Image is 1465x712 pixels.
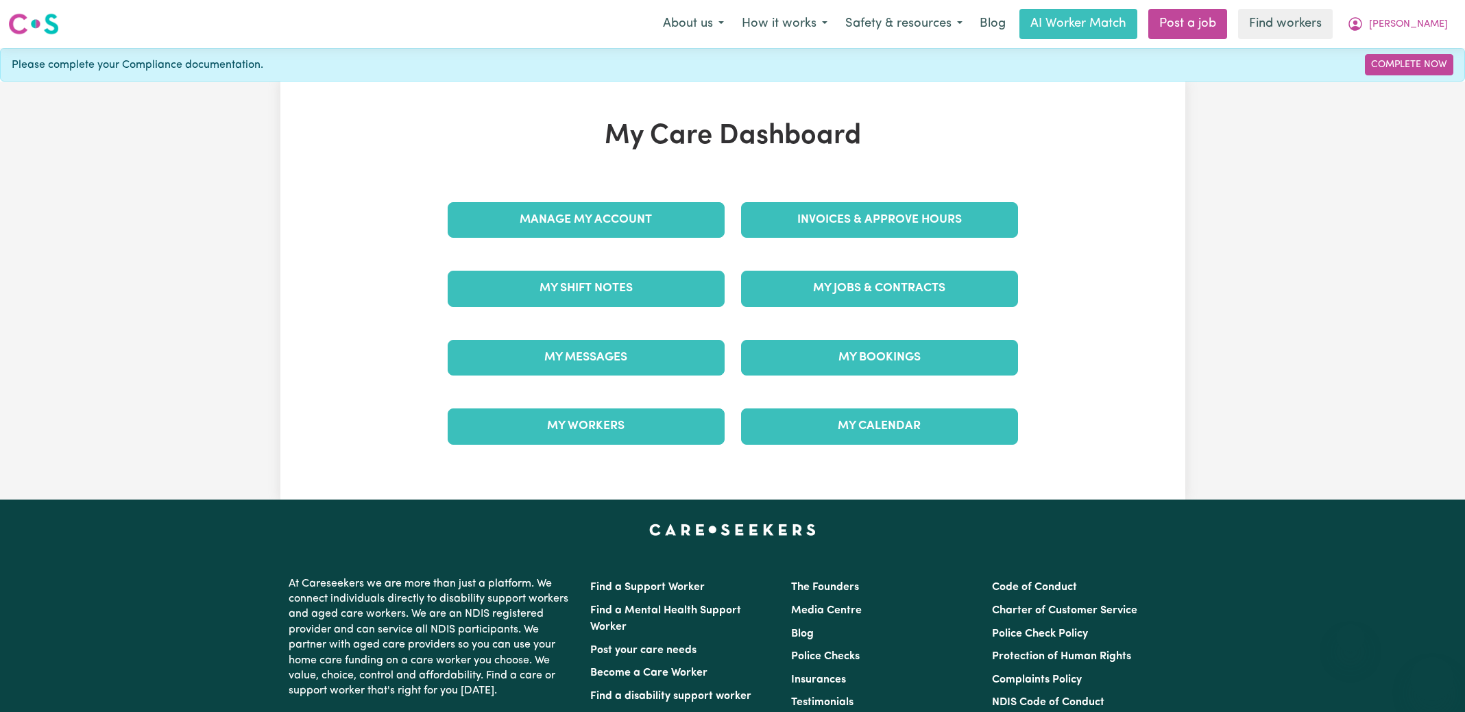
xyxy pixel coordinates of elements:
a: Invoices & Approve Hours [741,202,1018,238]
a: Blog [971,9,1014,39]
a: My Shift Notes [448,271,725,306]
a: Charter of Customer Service [992,605,1137,616]
a: NDIS Code of Conduct [992,697,1104,708]
a: Manage My Account [448,202,725,238]
a: Blog [791,628,814,639]
a: My Calendar [741,408,1018,444]
a: Find a Mental Health Support Worker [590,605,741,633]
button: How it works [733,10,836,38]
a: Police Check Policy [992,628,1088,639]
a: Protection of Human Rights [992,651,1131,662]
p: At Careseekers we are more than just a platform. We connect individuals directly to disability su... [289,571,574,704]
a: Police Checks [791,651,860,662]
a: Post your care needs [590,645,697,656]
a: Become a Care Worker [590,667,707,678]
a: Complete Now [1365,54,1453,75]
a: Complaints Policy [992,674,1082,685]
a: The Founders [791,582,859,593]
a: Post a job [1148,9,1227,39]
a: My Workers [448,408,725,444]
a: Code of Conduct [992,582,1077,593]
iframe: Button to launch messaging window [1410,657,1454,701]
button: Safety & resources [836,10,971,38]
button: About us [654,10,733,38]
span: [PERSON_NAME] [1369,17,1448,32]
iframe: Close message [1337,624,1364,652]
a: Careseekers logo [8,8,59,40]
a: Find workers [1238,9,1333,39]
a: Find a disability support worker [590,691,751,702]
span: Please complete your Compliance documentation. [12,57,263,73]
a: Testimonials [791,697,853,708]
a: Insurances [791,674,846,685]
a: AI Worker Match [1019,9,1137,39]
a: My Bookings [741,340,1018,376]
a: My Jobs & Contracts [741,271,1018,306]
h1: My Care Dashboard [439,120,1026,153]
a: Find a Support Worker [590,582,705,593]
img: Careseekers logo [8,12,59,36]
a: Careseekers home page [649,524,816,535]
a: Media Centre [791,605,862,616]
button: My Account [1338,10,1457,38]
a: My Messages [448,340,725,376]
